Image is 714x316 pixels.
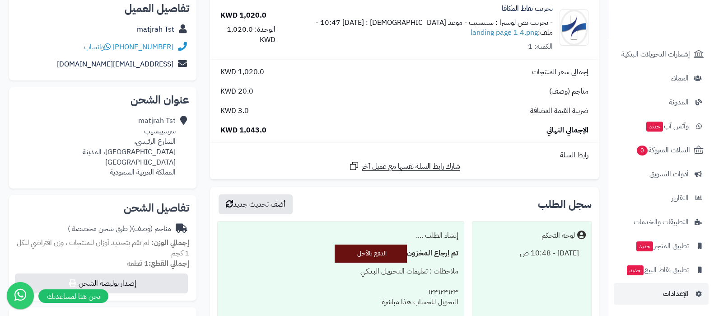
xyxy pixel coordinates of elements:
[614,139,709,161] a: السلات المتروكة0
[626,264,689,276] span: تطبيق نقاط البيع
[546,125,588,136] span: الإجمالي النهائي
[137,24,174,35] a: matjrah Tst
[16,203,189,213] h2: تفاصيل الشحن
[614,259,709,281] a: تطبيق نقاط البيعجديد
[614,43,709,65] a: إشعارات التحويلات البنكية
[636,241,653,251] span: جديد
[68,224,171,234] div: مناجم (وصف)
[532,67,588,77] span: إجمالي سعر المنتجات
[621,48,690,61] span: إشعارات التحويلات البنكية
[627,265,644,275] span: جديد
[637,146,648,156] span: 0
[220,106,249,116] span: 3.0 KWD
[530,106,588,116] span: ضريبة القيمة المضافة
[16,3,189,14] h2: تفاصيل العميل
[635,240,689,252] span: تطبيق المتجر
[320,17,467,28] small: - موعد [DEMOGRAPHIC_DATA] : [DATE] 10:47
[220,67,264,77] span: 1,020.0 KWD
[220,10,266,21] div: 1,020.0 KWD
[614,283,709,305] a: الإعدادات
[316,17,553,38] small: - ملف:
[15,274,188,293] button: إصدار بوليصة الشحن
[84,42,111,52] a: واتساب
[663,288,689,300] span: الإعدادات
[614,163,709,185] a: أدوات التسويق
[614,91,709,113] a: المدونة
[16,94,189,105] h2: عنوان الشحن
[478,245,586,262] div: [DATE] - 10:48 ص
[349,160,460,172] a: شارك رابط السلة نفسها مع عميل آخر
[471,27,538,38] a: landing page 1 4.png
[669,96,689,108] span: المدونة
[112,42,173,52] a: [PHONE_NUMBER]
[549,86,588,97] span: مناجم (وصف)
[214,150,595,160] div: رابط السلة
[614,211,709,233] a: التطبيقات والخدمات
[149,258,189,269] strong: إجمالي القطع:
[220,24,275,45] div: الوحدة: 1,020.0 KWD
[68,223,132,234] span: ( طرق شحن مخصصة )
[407,248,458,259] b: تم إرجاع المخزون
[151,237,189,248] strong: إجمالي الوزن:
[636,144,690,156] span: السلات المتروكة
[17,237,189,259] span: لم تقم بتحديد أوزان للمنتجات ، وزن افتراضي للكل 1 كجم
[541,231,575,241] div: لوحة التحكم
[614,187,709,209] a: التقارير
[219,194,293,214] button: أضف تحديث جديد
[469,17,553,28] small: - تجريب نص لوسيرا : سيبسيب
[614,67,709,89] a: العملاء
[672,192,689,204] span: التقارير
[335,245,407,263] div: الدفع بالآجل
[16,116,176,178] div: matjrah Tst سرسيبسيب الشارع الرئيسي، [GEOGRAPHIC_DATA]، المدينة [GEOGRAPHIC_DATA] المملكة العربية...
[645,120,689,132] span: وآتس آب
[646,122,663,132] span: جديد
[220,125,266,136] span: 1,043.0 KWD
[502,4,553,14] a: تجريب نقاط المكافا
[528,42,553,52] div: الكمية: 1
[560,9,588,46] img: no_image-90x90.png
[649,168,689,180] span: أدوات التسويق
[223,227,458,245] div: إنشاء الطلب ....
[671,72,689,85] span: العملاء
[127,258,189,269] small: 1 قطعة
[362,161,460,172] span: شارك رابط السلة نفسها مع عميل آخر
[634,216,689,228] span: التطبيقات والخدمات
[614,235,709,257] a: تطبيق المتجرجديد
[220,86,253,97] span: 20.0 KWD
[614,115,709,137] a: وآتس آبجديد
[57,59,173,70] a: [EMAIL_ADDRESS][DOMAIN_NAME]
[538,199,592,210] h3: سجل الطلب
